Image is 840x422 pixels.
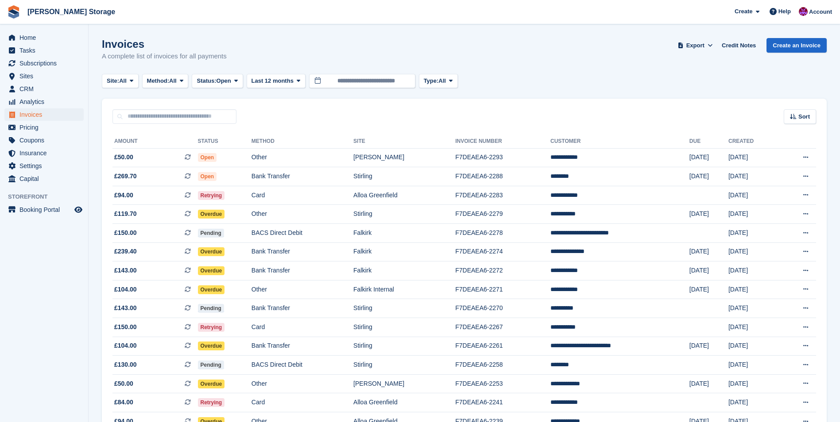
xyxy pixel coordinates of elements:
[419,74,458,88] button: Type: All
[198,341,225,350] span: Overdue
[252,356,353,375] td: BACS Direct Debit
[198,134,252,149] th: Status
[19,173,73,185] span: Capital
[252,77,294,85] span: Last 12 months
[438,77,446,85] span: All
[8,192,88,201] span: Storefront
[198,380,225,388] span: Overdue
[728,205,779,224] td: [DATE]
[4,147,84,159] a: menu
[728,280,779,299] td: [DATE]
[252,280,353,299] td: Other
[689,374,728,393] td: [DATE]
[217,77,231,85] span: Open
[455,261,550,280] td: F7DEAEA6-2272
[353,356,455,375] td: Stirling
[114,209,137,219] span: £119.70
[689,280,728,299] td: [DATE]
[73,204,84,215] a: Preview store
[252,337,353,356] td: Bank Transfer
[455,318,550,337] td: F7DEAEA6-2267
[689,148,728,167] td: [DATE]
[198,172,217,181] span: Open
[728,186,779,205] td: [DATE]
[198,266,225,275] span: Overdue
[728,374,779,393] td: [DATE]
[689,242,728,261] td: [DATE]
[728,224,779,243] td: [DATE]
[252,374,353,393] td: Other
[114,322,137,332] span: £150.00
[252,318,353,337] td: Card
[4,44,84,57] a: menu
[353,134,455,149] th: Site
[4,70,84,82] a: menu
[198,229,224,238] span: Pending
[252,205,353,224] td: Other
[102,51,227,61] p: A complete list of invoices for all payments
[455,242,550,261] td: F7DEAEA6-2274
[455,280,550,299] td: F7DEAEA6-2271
[7,5,20,19] img: stora-icon-8386f47178a22dfd0bd8f6a31ec36ba5ce8667c1dd55bd0f319d3a0aa187defe.svg
[114,266,137,275] span: £143.00
[198,191,225,200] span: Retrying
[735,7,752,16] span: Create
[107,77,119,85] span: Site:
[252,224,353,243] td: BACS Direct Debit
[689,261,728,280] td: [DATE]
[799,7,808,16] img: Audra Whitelaw
[169,77,177,85] span: All
[19,147,73,159] span: Insurance
[114,153,133,162] span: £50.00
[114,228,137,238] span: £150.00
[424,77,439,85] span: Type:
[114,247,137,256] span: £239.40
[353,280,455,299] td: Falkirk Internal
[353,186,455,205] td: Alloa Greenfield
[114,379,133,388] span: £50.00
[728,356,779,375] td: [DATE]
[114,360,137,369] span: £130.00
[353,167,455,186] td: Stirling
[455,337,550,356] td: F7DEAEA6-2261
[4,121,84,134] a: menu
[455,186,550,205] td: F7DEAEA6-2283
[353,318,455,337] td: Stirling
[19,108,73,121] span: Invoices
[455,393,550,412] td: F7DEAEA6-2241
[114,285,137,294] span: £104.00
[114,191,133,200] span: £94.00
[4,108,84,121] a: menu
[198,323,225,332] span: Retrying
[114,341,137,350] span: £104.00
[4,57,84,69] a: menu
[728,148,779,167] td: [DATE]
[4,134,84,146] a: menu
[112,134,198,149] th: Amount
[798,112,810,121] span: Sort
[676,38,715,53] button: Export
[4,96,84,108] a: menu
[353,242,455,261] td: Falkirk
[4,173,84,185] a: menu
[198,153,217,162] span: Open
[102,38,227,50] h1: Invoices
[102,74,139,88] button: Site: All
[19,134,73,146] span: Coupons
[353,374,455,393] td: [PERSON_NAME]
[19,44,73,57] span: Tasks
[4,203,84,216] a: menu
[252,299,353,318] td: Bank Transfer
[4,31,84,44] a: menu
[198,304,224,313] span: Pending
[198,285,225,294] span: Overdue
[252,134,353,149] th: Method
[19,31,73,44] span: Home
[114,172,137,181] span: £269.70
[198,398,225,407] span: Retrying
[689,205,728,224] td: [DATE]
[353,299,455,318] td: Stirling
[19,203,73,216] span: Booking Portal
[728,261,779,280] td: [DATE]
[728,134,779,149] th: Created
